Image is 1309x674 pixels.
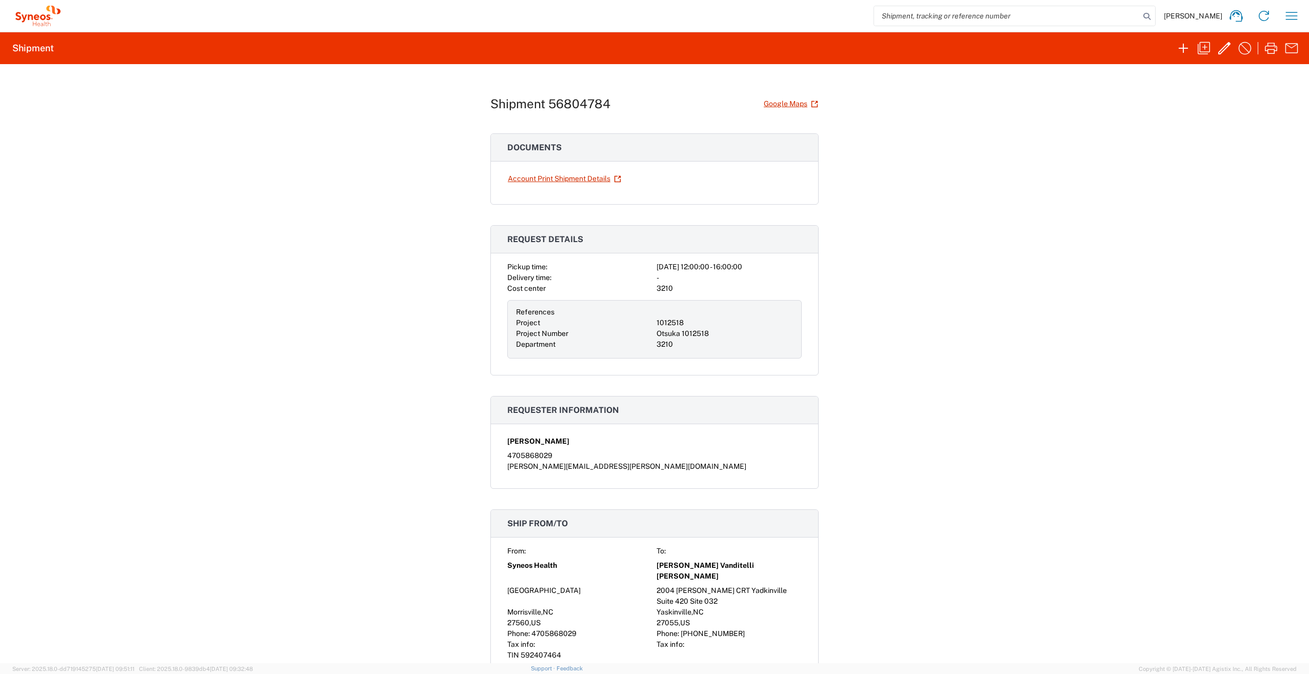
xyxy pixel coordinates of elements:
div: 4705868029 [507,450,802,461]
span: Phone: [657,629,679,638]
a: Account Print Shipment Details [507,170,622,188]
span: [PERSON_NAME] [507,436,569,447]
div: Department [516,339,652,350]
div: 2004 [PERSON_NAME] CRT Yadkinville [657,585,802,596]
span: From: [507,547,526,555]
span: , [541,608,543,616]
span: Server: 2025.18.0-dd719145275 [12,666,134,672]
span: Pickup time: [507,263,547,271]
div: 1012518 [657,318,793,328]
span: [PHONE_NUMBER] [681,629,745,638]
span: [DATE] 09:32:48 [210,666,253,672]
span: Morrisville [507,608,541,616]
div: Otsuka 1012518 [657,328,793,339]
span: To: [657,547,666,555]
div: Suite 420 Site 032 [657,596,802,607]
span: Request details [507,234,583,244]
span: Yaskinville [657,608,691,616]
a: Google Maps [763,95,819,113]
span: Phone: [507,629,530,638]
span: References [516,308,554,316]
span: 4705868029 [531,629,577,638]
span: [DATE] 09:51:11 [96,666,134,672]
div: - [657,272,802,283]
span: Client: 2025.18.0-9839db4 [139,666,253,672]
span: US [531,619,541,627]
span: [PERSON_NAME] [1164,11,1222,21]
span: , [679,619,680,627]
div: Project Number [516,328,652,339]
div: [GEOGRAPHIC_DATA] [507,585,652,596]
span: Syneos Health [507,560,557,571]
span: Ship from/to [507,519,568,528]
input: Shipment, tracking or reference number [874,6,1140,26]
span: [PERSON_NAME] Vanditelli [PERSON_NAME] [657,560,802,582]
span: Requester information [507,405,619,415]
h2: Shipment [12,42,54,54]
span: Tax info: [657,640,684,648]
span: NC [543,608,553,616]
span: Documents [507,143,562,152]
div: Project [516,318,652,328]
span: NC [693,608,704,616]
span: Delivery time: [507,273,551,282]
span: 27055 [657,619,679,627]
span: US [680,619,690,627]
span: , [691,608,693,616]
a: Support [531,665,557,671]
span: 592407464 [521,651,561,659]
div: 3210 [657,339,793,350]
div: [DATE] 12:00:00 - 16:00:00 [657,262,802,272]
span: TIN [507,651,519,659]
span: Cost center [507,284,546,292]
div: [PERSON_NAME][EMAIL_ADDRESS][PERSON_NAME][DOMAIN_NAME] [507,461,802,472]
span: Tax info: [507,640,535,648]
a: Feedback [557,665,583,671]
span: Copyright © [DATE]-[DATE] Agistix Inc., All Rights Reserved [1139,664,1297,673]
h1: Shipment 56804784 [490,96,610,111]
span: , [529,619,531,627]
span: 27560 [507,619,529,627]
div: 3210 [657,283,802,294]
